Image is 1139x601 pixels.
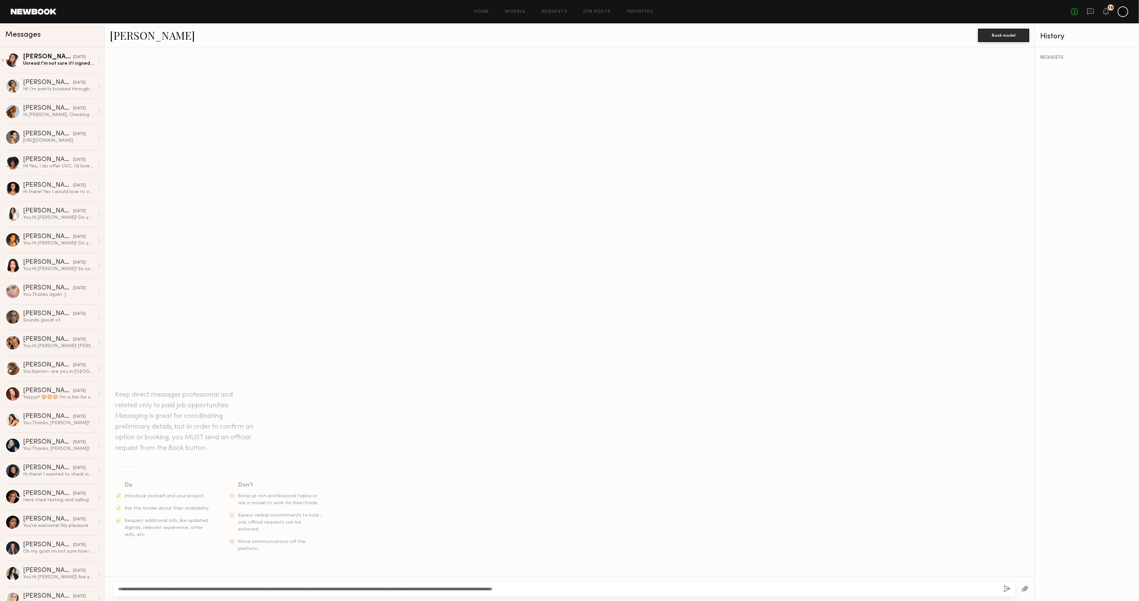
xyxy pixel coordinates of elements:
[23,266,94,272] div: You: Hi [PERSON_NAME]! So sorry to do this! I spoke with the brand and I hadn't realized that for...
[23,471,94,478] div: Hi there! I wanted to check in of the client is all good with the content? If so, can you please ...
[23,343,94,349] div: You: Hi [PERSON_NAME]! [PERSON_NAME] here from prettySOCIAL :) We'd love to work with you on some...
[23,465,73,471] div: [PERSON_NAME]
[73,80,86,86] div: [DATE]
[124,519,208,537] span: Request additional info, like updated digitals, relevant experience, other skills, etc.
[542,10,567,14] a: Requests
[23,60,94,67] div: Unread: I'm not sure if I signed the contract but it said finalized. So sorry I haven't used that...
[23,446,94,452] div: You: Thanks, [PERSON_NAME]!
[23,233,73,240] div: [PERSON_NAME]
[73,285,86,291] div: [DATE]
[23,497,94,503] div: Here tried texting and calling.
[1109,6,1113,10] div: 78
[73,259,86,266] div: [DATE]
[23,259,73,266] div: [PERSON_NAME]
[73,491,86,497] div: [DATE]
[1040,55,1134,60] div: REQUESTS
[238,513,322,532] span: Expect verbal commitments to hold - only official requests can be enforced.
[23,137,94,144] div: [URL][DOMAIN_NAME]
[73,311,86,317] div: [DATE]
[23,394,94,401] div: Yayyyy!! 🤩🤩🤩 I’m a fan for sure ! I’ll stand by for more [PERSON_NAME] x L
[23,311,73,317] div: [PERSON_NAME]
[73,131,86,137] div: [DATE]
[23,542,73,548] div: [PERSON_NAME]
[23,567,73,574] div: [PERSON_NAME]
[73,337,86,343] div: [DATE]
[23,208,73,214] div: [PERSON_NAME]
[73,439,86,446] div: [DATE]
[23,291,94,298] div: You: Thanks again :)
[23,388,73,394] div: [PERSON_NAME]
[23,413,73,420] div: [PERSON_NAME]
[110,28,195,42] a: [PERSON_NAME]
[73,568,86,574] div: [DATE]
[23,317,94,324] div: Sounds good! <3
[73,182,86,189] div: [DATE]
[23,548,94,555] div: Oh my gosh im not sure how i didnt see this message! Id love to be considered for future projects.
[583,10,611,14] a: Job Posts
[1040,33,1134,40] div: History
[23,163,94,169] div: Hi! Yes, I do offer UGC. I’d love to hear more about what you’re looking for.
[73,54,86,60] div: [DATE]
[23,574,94,580] div: You: Hi [PERSON_NAME]! Are you still in [GEOGRAPHIC_DATA]?
[978,32,1029,38] a: Book model
[23,285,73,291] div: [PERSON_NAME]
[124,506,209,511] span: Ask the model about their availability.
[23,214,94,221] div: You: Hi [PERSON_NAME]! Do you offer any type of UGC?
[23,182,73,189] div: [PERSON_NAME]
[23,189,94,195] div: Hi there! Yes I would love to offer UGC. I don’t have much experience but I’m willing : )
[627,10,653,14] a: Favorites
[23,490,73,497] div: [PERSON_NAME]
[23,516,73,523] div: [PERSON_NAME]
[73,105,86,112] div: [DATE]
[23,369,94,375] div: You: Kamrin- are you in [GEOGRAPHIC_DATA]? We're in need of some street style UGC stuff, would yo...
[73,465,86,471] div: [DATE]
[124,494,205,498] span: Introduce yourself and your project.
[23,112,94,118] div: Hi [PERSON_NAME], Checking in see you have more content I can help you with. Thank you Rose
[115,390,255,454] header: Keep direct messages professional and related only to paid job opportunities. Messaging is great ...
[238,540,305,551] span: Move communications off the platform.
[23,336,73,343] div: [PERSON_NAME]
[474,10,489,14] a: Home
[73,234,86,240] div: [DATE]
[23,131,73,137] div: [PERSON_NAME]
[23,105,73,112] div: [PERSON_NAME]
[23,593,73,600] div: [PERSON_NAME]
[73,593,86,600] div: [DATE]
[23,86,94,92] div: Hi! I’m pretty booked throughout September except for the 22nd-25th!
[23,156,73,163] div: [PERSON_NAME]
[23,523,94,529] div: You’re welcome! My pleasure
[73,388,86,394] div: [DATE]
[73,542,86,548] div: [DATE]
[23,54,73,60] div: [PERSON_NAME]
[23,79,73,86] div: [PERSON_NAME]
[23,439,73,446] div: [PERSON_NAME]
[73,157,86,163] div: [DATE]
[73,414,86,420] div: [DATE]
[5,31,41,39] span: Messages
[238,494,318,505] span: Bring up non-professional topics or ask a model to work for free/trade.
[505,10,526,14] a: Models
[23,240,94,246] div: You: Hi [PERSON_NAME]! Do you offer any type of UGC?
[73,208,86,214] div: [DATE]
[238,481,323,490] div: Don’t
[73,516,86,523] div: [DATE]
[23,420,94,426] div: You: Thanks, [PERSON_NAME]!
[978,29,1029,42] button: Book model
[124,481,210,490] div: Do
[23,362,73,369] div: [PERSON_NAME]
[73,362,86,369] div: [DATE]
